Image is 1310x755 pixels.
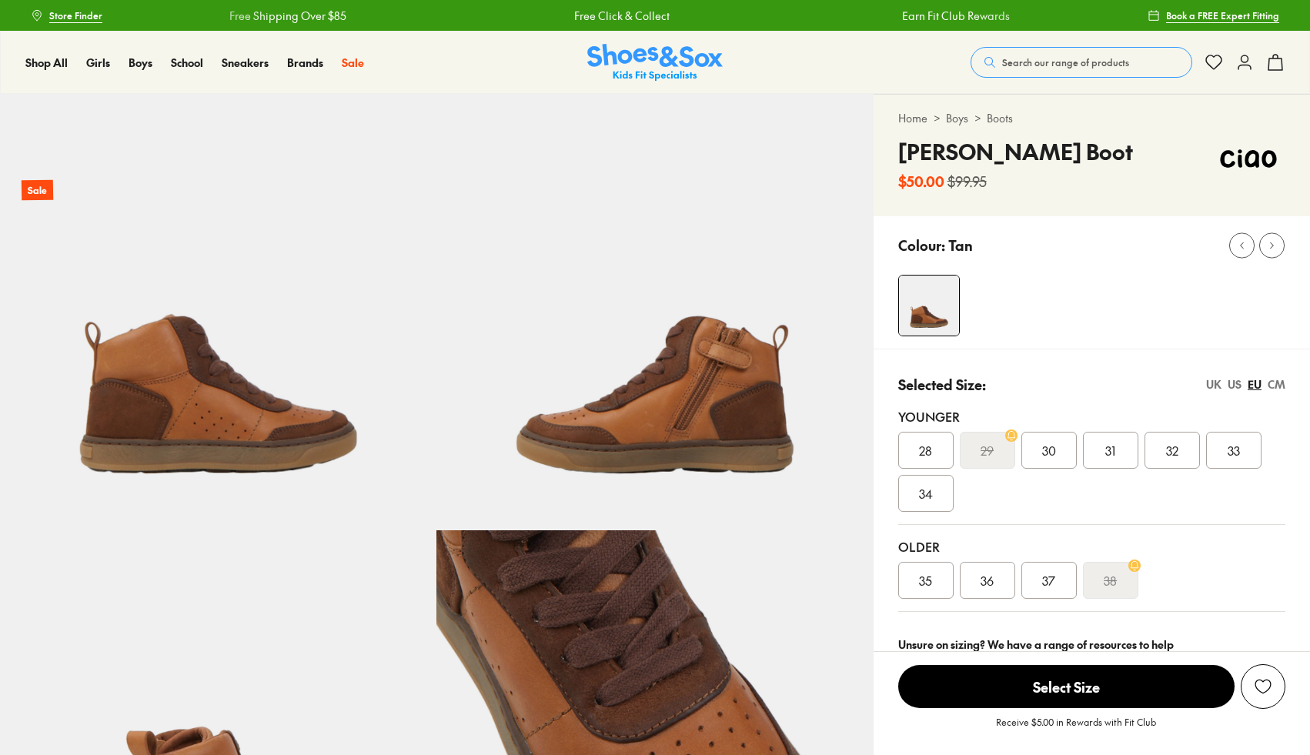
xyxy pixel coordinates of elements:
[1268,376,1285,393] div: CM
[342,55,364,70] span: Sale
[919,484,933,503] span: 34
[898,664,1235,709] button: Select Size
[222,55,269,70] span: Sneakers
[971,47,1192,78] button: Search our range of products
[898,235,945,256] p: Colour:
[129,55,152,70] span: Boys
[898,537,1285,556] div: Older
[1042,441,1056,459] span: 30
[898,636,1285,653] div: Unsure on sizing? We have a range of resources to help
[981,441,994,459] s: 29
[898,110,927,126] a: Home
[1211,135,1285,182] img: Vendor logo
[1206,376,1221,393] div: UK
[1148,2,1279,29] a: Book a FREE Expert Fitting
[1002,55,1129,69] span: Search our range of products
[342,55,364,71] a: Sale
[287,55,323,70] span: Brands
[287,55,323,71] a: Brands
[1248,376,1262,393] div: EU
[229,8,346,24] a: Free Shipping Over $85
[587,44,723,82] a: Shoes & Sox
[587,44,723,82] img: SNS_Logo_Responsive.svg
[987,110,1013,126] a: Boots
[981,571,994,590] span: 36
[25,55,68,71] a: Shop All
[1228,376,1241,393] div: US
[222,55,269,71] a: Sneakers
[946,110,968,126] a: Boys
[1241,664,1285,709] button: Add to Wishlist
[1042,571,1055,590] span: 37
[898,407,1285,426] div: Younger
[86,55,110,71] a: Girls
[1105,441,1115,459] span: 31
[898,171,944,192] b: $50.00
[899,276,959,336] img: 4-479676_1
[1166,8,1279,22] span: Book a FREE Expert Fitting
[171,55,203,71] a: School
[901,8,1009,24] a: Earn Fit Club Rewards
[22,180,53,201] p: Sale
[898,135,1133,168] h4: [PERSON_NAME] Boot
[996,715,1156,743] p: Receive $5.00 in Rewards with Fit Club
[171,55,203,70] span: School
[49,8,102,22] span: Store Finder
[919,441,932,459] span: 28
[898,110,1285,126] div: > >
[1104,571,1117,590] s: 38
[25,55,68,70] span: Shop All
[1228,441,1240,459] span: 33
[436,94,873,530] img: 5-479677_1
[86,55,110,70] span: Girls
[898,665,1235,708] span: Select Size
[31,2,102,29] a: Store Finder
[948,235,973,256] p: Tan
[1166,441,1178,459] span: 32
[947,171,987,192] s: $99.95
[573,8,669,24] a: Free Click & Collect
[898,374,986,395] p: Selected Size:
[129,55,152,71] a: Boys
[919,571,932,590] span: 35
